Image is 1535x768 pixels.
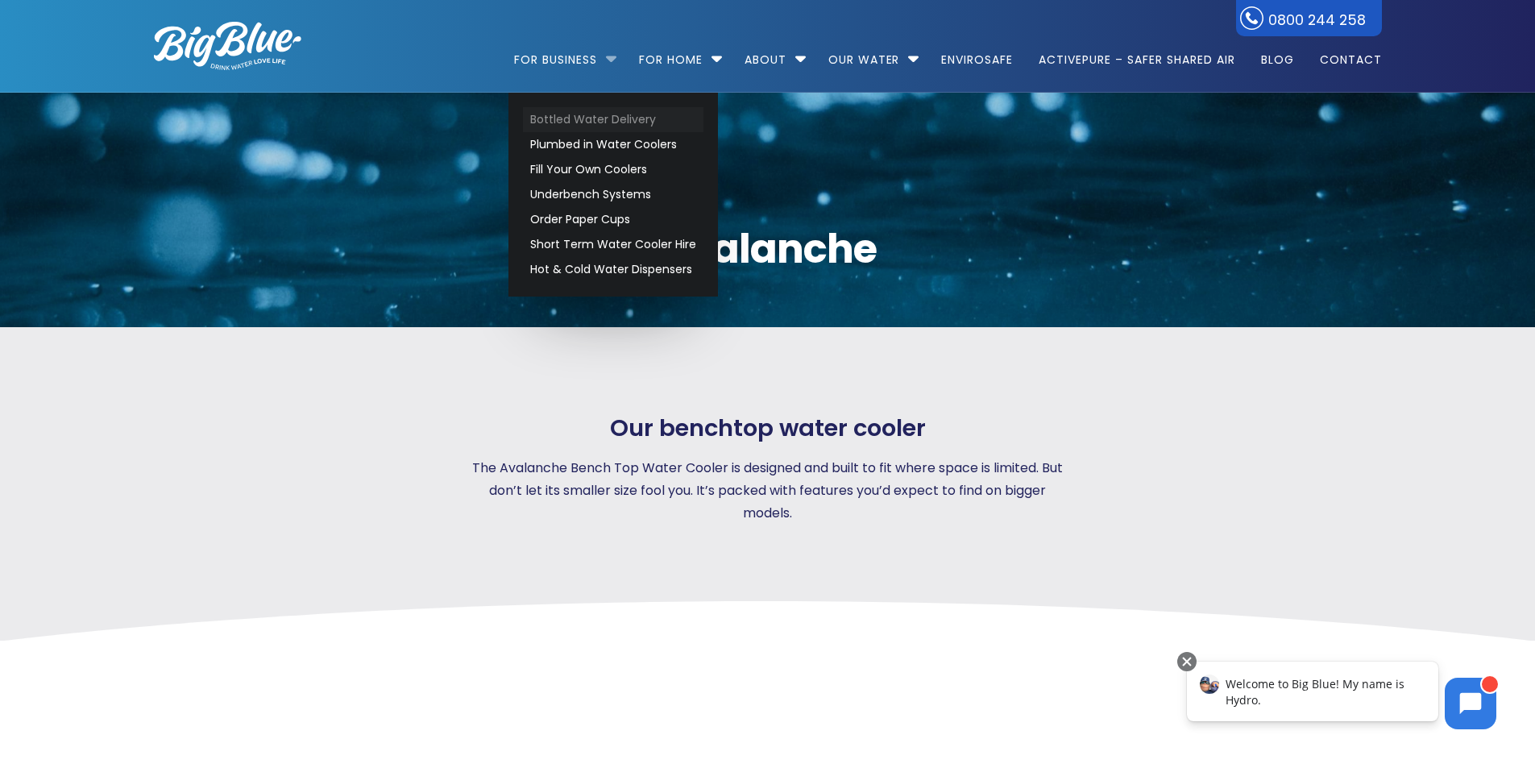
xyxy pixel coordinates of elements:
[610,414,926,442] span: Our benchtop water cooler
[523,257,703,282] a: Hot & Cold Water Dispensers
[154,229,1382,269] span: Avalanche
[1170,649,1512,745] iframe: Chatbot
[523,107,703,132] a: Bottled Water Delivery
[523,182,703,207] a: Underbench Systems
[523,157,703,182] a: Fill Your Own Coolers
[154,22,301,70] img: logo
[468,457,1068,525] p: The Avalanche Bench Top Water Cooler is designed and built to fit where space is limited. But don...
[523,232,703,257] a: Short Term Water Cooler Hire
[523,132,703,157] a: Plumbed in Water Coolers
[523,207,703,232] a: Order Paper Cups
